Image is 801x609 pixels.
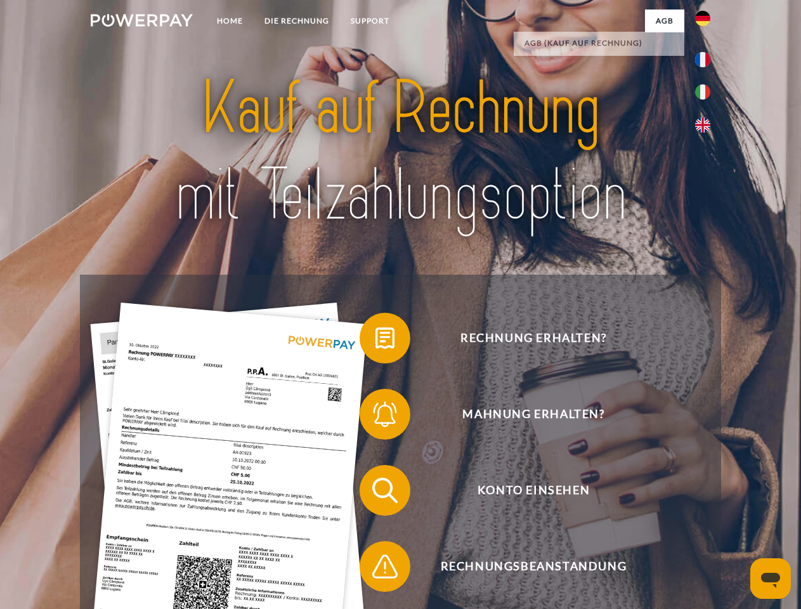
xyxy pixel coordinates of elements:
[206,10,254,32] a: Home
[121,61,680,243] img: title-powerpay_de.svg
[514,55,684,77] a: AGB (Kreditkonto/Teilzahlung)
[645,10,684,32] a: agb
[369,398,401,430] img: qb_bell.svg
[514,32,684,55] a: AGB (Kauf auf Rechnung)
[340,10,400,32] a: SUPPORT
[378,541,689,592] span: Rechnungsbeanstandung
[378,389,689,440] span: Mahnung erhalten?
[695,117,710,133] img: en
[369,322,401,354] img: qb_bill.svg
[695,11,710,26] img: de
[369,475,401,506] img: qb_search.svg
[378,465,689,516] span: Konto einsehen
[695,52,710,67] img: fr
[254,10,340,32] a: DIE RECHNUNG
[360,389,689,440] button: Mahnung erhalten?
[360,541,689,592] button: Rechnungsbeanstandung
[360,465,689,516] button: Konto einsehen
[369,551,401,582] img: qb_warning.svg
[695,84,710,100] img: it
[360,313,689,363] button: Rechnung erhalten?
[750,558,791,599] iframe: Schaltfläche zum Öffnen des Messaging-Fensters
[91,14,193,27] img: logo-powerpay-white.svg
[378,313,689,363] span: Rechnung erhalten?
